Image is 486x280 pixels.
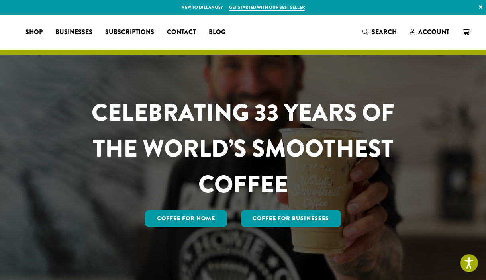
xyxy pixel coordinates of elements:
span: Contact [167,27,196,37]
span: Shop [25,27,43,37]
span: Blog [209,27,225,37]
span: Account [418,27,449,37]
a: Get started with our best seller [229,4,305,11]
a: Coffee for Home [145,210,227,227]
span: Businesses [55,27,92,37]
a: Shop [19,26,49,39]
span: Search [372,27,397,37]
a: Coffee For Businesses [241,210,341,227]
h1: CELEBRATING 33 YEARS OF THE WORLD’S SMOOTHEST COFFEE [68,95,418,202]
a: Search [356,25,403,39]
span: Subscriptions [105,27,154,37]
